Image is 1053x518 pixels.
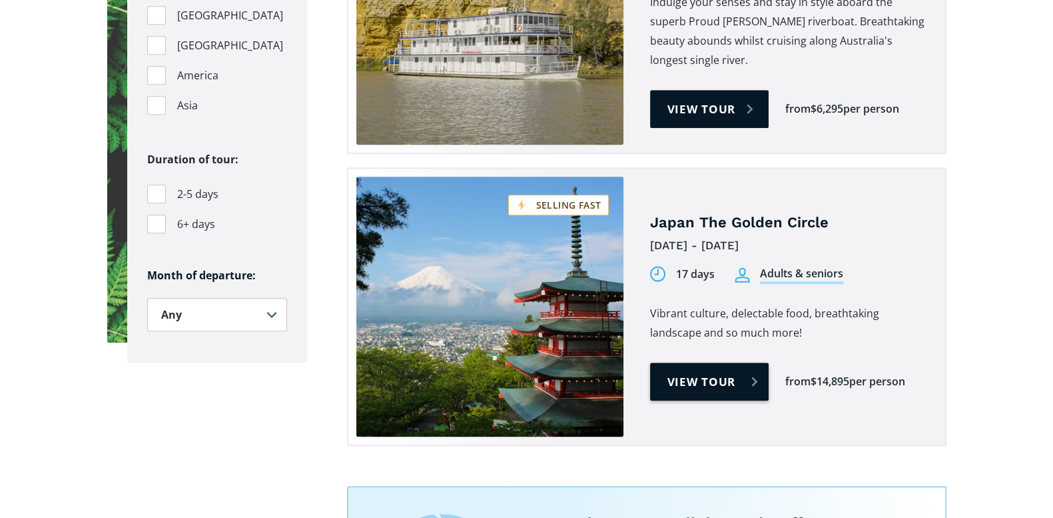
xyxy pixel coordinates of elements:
div: from [785,101,811,117]
span: [GEOGRAPHIC_DATA] [177,7,283,25]
div: per person [843,101,899,117]
div: $14,895 [811,374,849,389]
p: Vibrant culture, delectable food, breathtaking landscape and so much more! [650,304,925,343]
h6: Month of departure: [147,269,287,283]
div: [DATE] - [DATE] [650,235,925,256]
div: per person [849,374,905,389]
span: Asia [177,97,198,115]
div: days [691,267,715,282]
div: Adults & seniors [760,266,843,284]
span: 2-5 days [177,185,218,203]
div: $6,295 [811,101,843,117]
span: [GEOGRAPHIC_DATA] [177,37,283,55]
h4: Japan The Golden Circle [650,213,925,233]
span: America [177,67,218,85]
legend: Duration of tour: [147,150,238,169]
span: 6+ days [177,215,215,233]
div: from [785,374,811,389]
a: View tour [650,90,769,128]
div: 17 [676,267,688,282]
a: View tour [650,363,769,401]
